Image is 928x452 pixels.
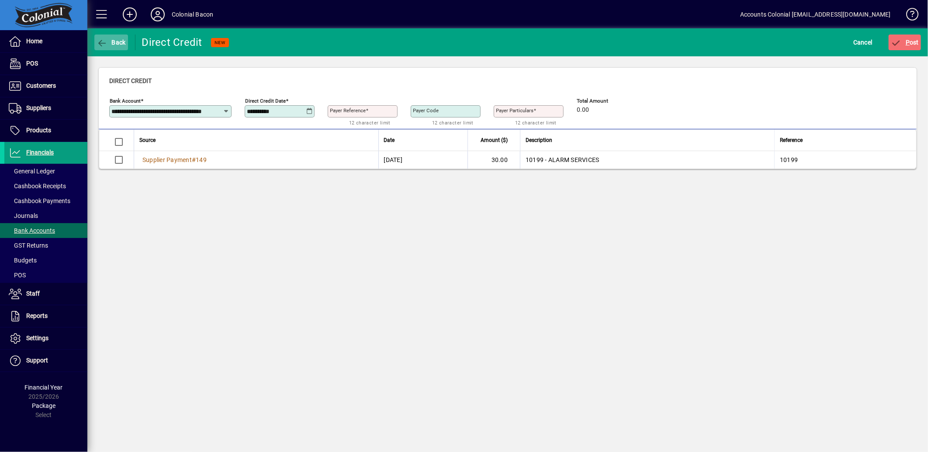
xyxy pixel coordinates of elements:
[26,104,51,111] span: Suppliers
[4,208,87,223] a: Journals
[413,107,439,114] mat-label: Payer Code
[891,39,919,46] span: ost
[378,151,468,169] td: [DATE]
[142,35,202,49] div: Direct Credit
[853,35,873,49] span: Cancel
[215,40,225,45] span: NEW
[9,168,55,175] span: General Ledger
[780,135,905,145] div: Reference
[26,82,56,89] span: Customers
[4,283,87,305] a: Staff
[139,135,156,145] span: Source
[349,117,391,128] mat-hint: 12 character limit
[4,179,87,193] a: Cashbook Receipts
[26,312,48,319] span: Reports
[172,7,213,21] div: Colonial Bacon
[577,98,629,104] span: Total Amount
[4,120,87,141] a: Products
[851,35,875,50] button: Cancel
[4,97,87,119] a: Suppliers
[245,98,286,104] mat-label: Direct Credit Date
[467,151,520,169] td: 30.00
[144,7,172,22] button: Profile
[330,107,366,114] mat-label: Payer Reference
[4,305,87,327] a: Reports
[9,272,26,279] span: POS
[906,39,910,46] span: P
[4,253,87,268] a: Budgets
[4,164,87,179] a: General Ledger
[25,384,63,391] span: Financial Year
[9,183,66,190] span: Cashbook Receipts
[526,135,552,145] span: Description
[26,335,48,342] span: Settings
[384,135,395,145] span: Date
[577,107,589,114] span: 0.00
[4,350,87,372] a: Support
[26,60,38,67] span: POS
[481,135,508,145] span: Amount ($)
[116,7,144,22] button: Add
[384,135,463,145] div: Date
[4,238,87,253] a: GST Returns
[26,357,48,364] span: Support
[4,268,87,283] a: POS
[496,107,533,114] mat-label: Payer Particulars
[473,135,516,145] div: Amount ($)
[139,135,373,145] div: Source
[9,257,37,264] span: Budgets
[26,38,42,45] span: Home
[192,156,196,163] span: #
[109,77,152,84] span: Direct Credit
[110,98,141,104] mat-label: Bank Account
[4,223,87,238] a: Bank Accounts
[26,290,40,297] span: Staff
[9,227,55,234] span: Bank Accounts
[26,149,54,156] span: Financials
[4,31,87,52] a: Home
[526,156,599,163] span: 10199 - ALARM SERVICES
[142,156,192,163] span: Supplier Payment
[780,135,803,145] span: Reference
[4,328,87,349] a: Settings
[26,127,51,134] span: Products
[94,35,128,50] button: Back
[196,156,207,163] span: 149
[526,135,769,145] div: Description
[889,35,921,50] button: Post
[900,2,917,30] a: Knowledge Base
[740,7,891,21] div: Accounts Colonial [EMAIL_ADDRESS][DOMAIN_NAME]
[9,242,48,249] span: GST Returns
[780,156,798,163] span: 10199
[4,193,87,208] a: Cashbook Payments
[9,197,70,204] span: Cashbook Payments
[139,155,210,165] a: Supplier Payment#149
[432,117,474,128] mat-hint: 12 character limit
[515,117,557,128] mat-hint: 12 character limit
[4,53,87,75] a: POS
[87,35,135,50] app-page-header-button: Back
[32,402,55,409] span: Package
[9,212,38,219] span: Journals
[4,75,87,97] a: Customers
[97,39,126,46] span: Back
